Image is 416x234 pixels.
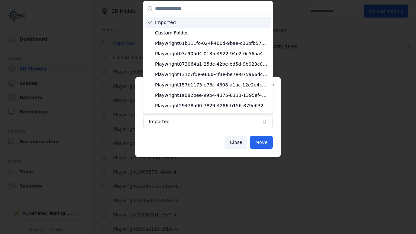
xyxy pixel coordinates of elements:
span: Playwright03e905d4-0135-4922-94e2-0c56aa41bf04 [155,50,269,57]
span: Playwright3088573f-d44d-455e-85f6-006cb06f31fb [155,113,269,119]
span: Imported [155,19,269,26]
span: Playwright29478a00-7829-4286-b156-879e6320140f [155,102,269,109]
span: Playwright157b1173-e73c-4808-a1ac-12e2e4cec217 [155,82,269,88]
span: Custom Folder [155,30,269,36]
div: Suggestions [143,16,273,113]
span: Playwright073064a1-25dc-42be-bd5d-9b023c0ea8dd [155,61,269,67]
span: Playwright01b111fc-024f-466d-9bae-c06bfb571c6d [155,40,269,46]
span: Playwright1a082bee-99b4-4375-8133-1395ef4c0af5 [155,92,269,98]
span: Playwright131c7fde-e666-4f3e-be7e-075966dc97bc [155,71,269,78]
